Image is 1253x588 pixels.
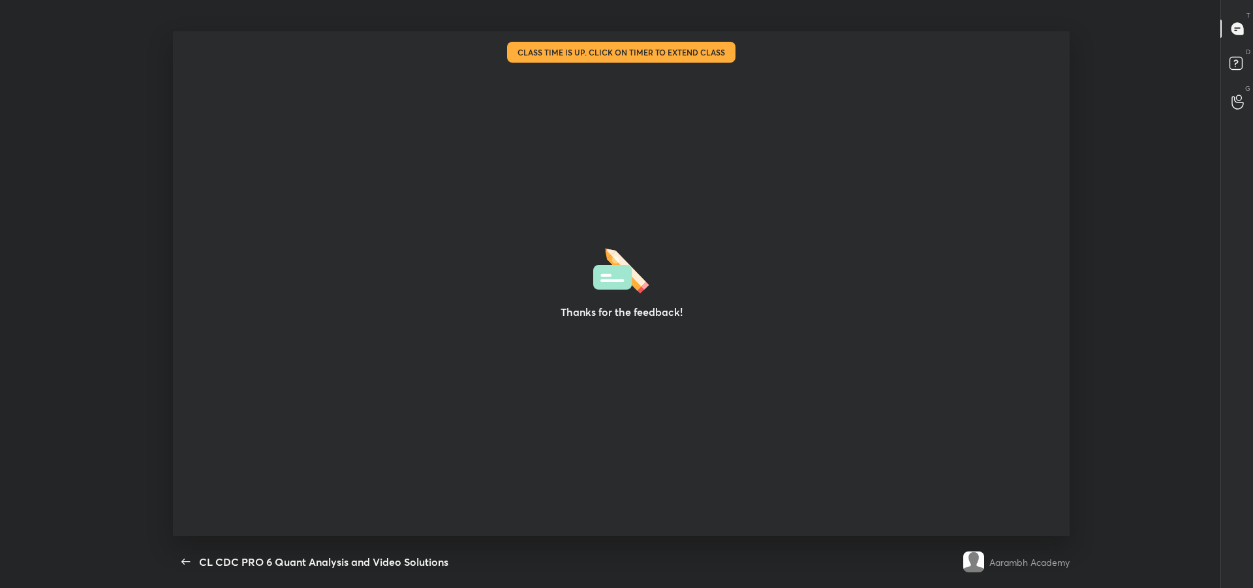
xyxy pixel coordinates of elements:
[199,554,448,570] div: CL CDC PRO 6 Quant Analysis and Video Solutions
[963,551,984,572] img: default.png
[1245,84,1250,93] p: G
[1246,47,1250,57] p: D
[561,304,683,320] h3: Thanks for the feedback!
[1246,10,1250,20] p: T
[593,244,649,294] img: feedbackThanks.36dea665.svg
[989,555,1070,569] div: Aarambh Academy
